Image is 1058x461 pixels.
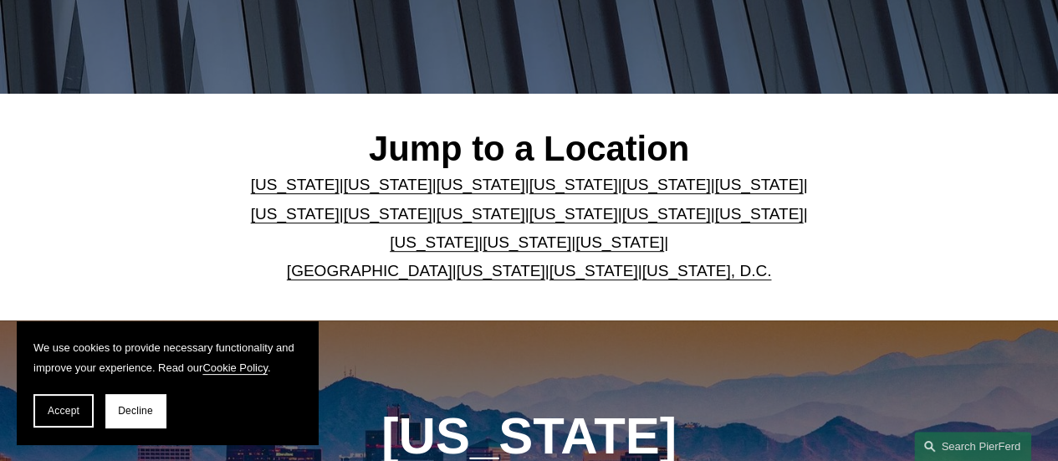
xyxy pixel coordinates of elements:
a: [US_STATE] [437,205,525,223]
h2: Jump to a Location [239,128,820,171]
a: [US_STATE] [344,176,432,193]
a: [US_STATE] [575,233,664,251]
a: [US_STATE] [437,176,525,193]
a: [US_STATE] [714,176,803,193]
a: [US_STATE] [529,205,618,223]
a: Search this site [914,432,1031,461]
a: [US_STATE] [621,205,710,223]
a: [US_STATE] [390,233,478,251]
a: [US_STATE] [483,233,571,251]
a: [US_STATE] [621,176,710,193]
a: [US_STATE] [529,176,618,193]
a: [US_STATE] [251,205,340,223]
a: [US_STATE] [344,205,432,223]
a: [US_STATE] [251,176,340,193]
section: Cookie banner [17,321,318,444]
a: [US_STATE] [457,262,545,279]
button: Decline [105,394,166,428]
span: Accept [48,405,79,417]
a: [GEOGRAPHIC_DATA] [287,262,452,279]
a: [US_STATE], D.C. [642,262,772,279]
a: [US_STATE] [714,205,803,223]
p: | | | | | | | | | | | | | | | | | | [239,171,820,285]
a: Cookie Policy [202,361,268,374]
span: Decline [118,405,153,417]
button: Accept [33,394,94,428]
p: We use cookies to provide necessary functionality and improve your experience. Read our . [33,338,301,377]
a: [US_STATE] [549,262,638,279]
